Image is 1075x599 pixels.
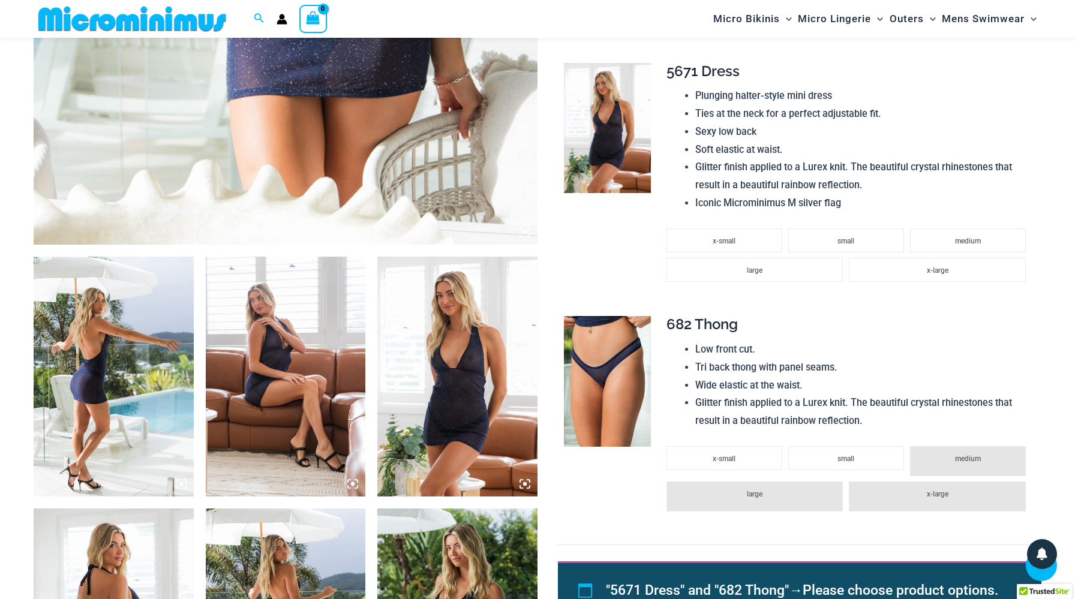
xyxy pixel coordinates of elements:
a: Micro BikinisMenu ToggleMenu Toggle [710,4,795,34]
span: Menu Toggle [924,4,936,34]
img: Echo Ink 5671 Dress 682 Thong [206,257,366,496]
img: Echo Ink 5671 Dress 682 Thong [564,63,651,194]
span: large [747,266,762,275]
li: Glitter finish applied to a Lurex knit. The beautiful crystal rhinestones that result in a beauti... [695,158,1031,194]
img: Echo Ink 682 Thong [564,316,651,447]
span: Please choose product options. [803,582,998,598]
li: large [666,481,843,511]
span: Menu Toggle [780,4,792,34]
li: Iconic Microminimus M silver flag [695,194,1031,212]
a: Account icon link [277,14,287,25]
a: View Shopping Cart, empty [299,5,327,32]
li: large [666,258,843,282]
span: medium [955,454,981,463]
li: x-small [666,446,782,470]
img: MM SHOP LOGO FLAT [34,5,231,32]
span: Micro Bikinis [713,4,780,34]
li: x-large [849,258,1025,282]
a: Search icon link [254,11,265,26]
li: Soft elastic at waist. [695,141,1031,159]
li: x-large [849,481,1025,511]
li: Glitter finish applied to a Lurex knit. The beautiful crystal rhinestones that result in a beauti... [695,394,1031,429]
li: small [788,446,904,470]
li: Ties at the neck for a perfect adjustable fit. [695,105,1031,123]
li: Sexy low back [695,123,1031,141]
span: x-large [927,490,948,498]
li: small [788,228,904,252]
li: Plunging halter-style mini dress [695,87,1031,105]
span: Mens Swimwear [942,4,1025,34]
span: 682 Thong [666,315,738,333]
span: x-large [927,266,948,275]
nav: Site Navigation [708,2,1041,36]
span: large [747,490,762,498]
li: medium [910,446,1026,476]
span: Menu Toggle [1025,4,1037,34]
span: x-small [713,454,735,463]
li: Tri back thong with panel seams. [695,359,1031,377]
a: Mens SwimwearMenu ToggleMenu Toggle [939,4,1040,34]
li: medium [910,228,1026,252]
span: x-small [713,237,735,245]
a: OutersMenu ToggleMenu Toggle [887,4,939,34]
span: Menu Toggle [871,4,883,34]
li: x-small [666,228,782,252]
li: Low front cut. [695,341,1031,359]
span: medium [955,237,981,245]
span: small [837,454,854,463]
span: "5671 Dress" and "682 Thong" [606,582,789,598]
span: 5671 Dress [666,62,740,80]
span: Outers [890,4,924,34]
span: Micro Lingerie [798,4,871,34]
img: Echo Ink 5671 Dress 682 Thong [377,257,537,496]
li: Wide elastic at the waist. [695,377,1031,395]
img: Echo Ink 5671 Dress 682 Thong [34,257,194,496]
span: small [837,237,854,245]
a: Micro LingerieMenu ToggleMenu Toggle [795,4,886,34]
